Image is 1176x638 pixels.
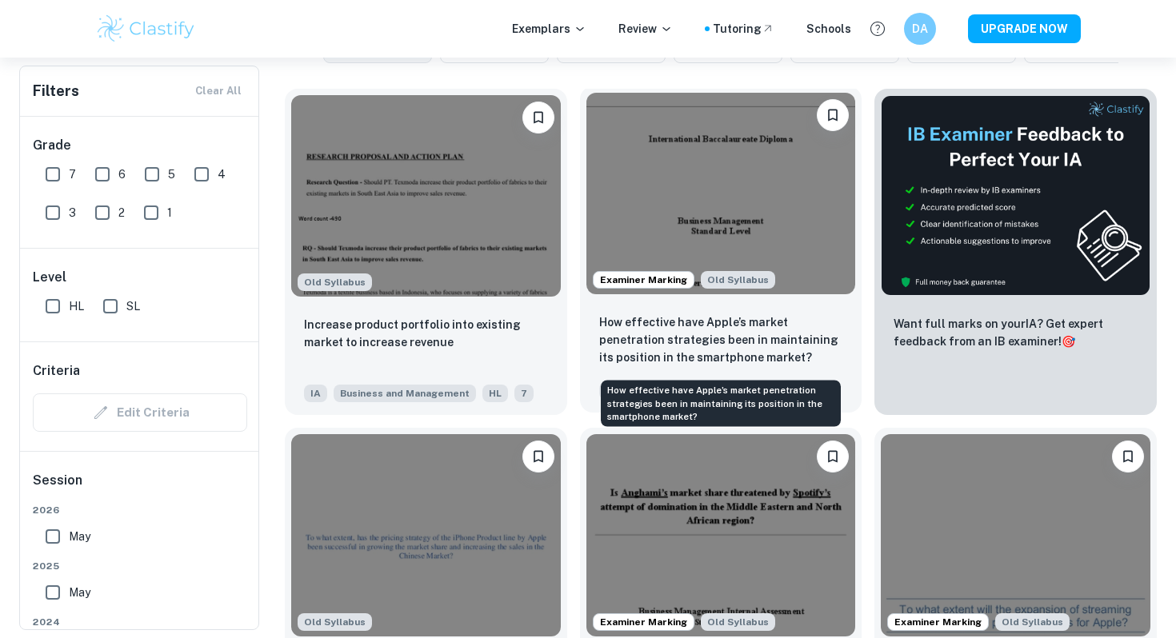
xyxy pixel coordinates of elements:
[33,393,247,432] div: Criteria filters are unavailable when searching by topic
[512,20,586,38] p: Exemplars
[304,385,327,402] span: IA
[304,316,548,351] p: Increase product portfolio into existing market to increase revenue
[995,613,1070,631] div: Starting from the May 2024 session, the Business IA requirements have changed. It's OK to refer t...
[995,613,1070,631] span: Old Syllabus
[522,441,554,473] button: Bookmark
[713,20,774,38] a: Tutoring
[817,99,849,131] button: Bookmark
[806,20,851,38] a: Schools
[334,385,476,402] span: Business and Management
[881,95,1150,296] img: Thumbnail
[33,559,247,573] span: 2025
[33,503,247,517] span: 2026
[69,528,90,545] span: May
[482,385,508,402] span: HL
[33,615,247,629] span: 2024
[298,613,372,631] div: Starting from the May 2024 session, the Business IA requirements have changed. It's OK to refer t...
[968,14,1081,43] button: UPGRADE NOW
[864,15,891,42] button: Help and Feedback
[701,271,775,289] span: Old Syllabus
[291,434,561,636] img: Business and Management IA example thumbnail: To what extent, has the pricing strategy
[701,271,775,289] div: Starting from the May 2024 session, the Business IA requirements have changed. It's OK to refer t...
[894,315,1138,350] p: Want full marks on your IA ? Get expert feedback from an IB examiner!
[580,89,862,415] a: Examiner MarkingStarting from the May 2024 session, the Business IA requirements have changed. It...
[601,381,841,427] div: How effective have Apple’s market penetration strategies been in maintaining its position in the ...
[118,204,125,221] span: 2
[33,136,247,155] h6: Grade
[95,13,197,45] img: Clastify logo
[1062,335,1075,348] span: 🎯
[168,165,175,183] span: 5
[218,165,226,183] span: 4
[285,89,567,415] a: Starting from the May 2024 session, the Business IA requirements have changed. It's OK to refer t...
[69,165,76,183] span: 7
[701,613,775,631] div: Starting from the May 2024 session, the Business IA requirements have changed. It's OK to refer t...
[904,13,936,45] button: DA
[1112,441,1144,473] button: Bookmark
[594,273,694,287] span: Examiner Marking
[522,102,554,134] button: Bookmark
[586,93,856,294] img: Business and Management IA example thumbnail: How effective have Apple’s market penet
[298,273,372,291] span: Old Syllabus
[291,95,561,297] img: Business and Management IA example thumbnail: Increase product portfolio into existing
[888,615,988,629] span: Examiner Marking
[33,361,80,381] h6: Criteria
[874,89,1157,415] a: ThumbnailWant full marks on yourIA? Get expert feedback from an IB examiner!
[594,615,694,629] span: Examiner Marking
[881,434,1150,636] img: Business and Management IA example thumbnail: To what extent will the expansion of str
[817,441,849,473] button: Bookmark
[298,613,372,631] span: Old Syllabus
[586,434,856,636] img: Business and Management IA example thumbnail: Is Anghami’s market share threatened by
[298,273,372,291] div: Starting from the May 2024 session, the Business IA requirements have changed. It's OK to refer t...
[126,297,140,315] span: SL
[618,20,673,38] p: Review
[33,471,247,503] h6: Session
[167,204,172,221] span: 1
[118,165,126,183] span: 6
[911,20,930,38] h6: DA
[69,297,84,315] span: HL
[69,204,76,221] span: 3
[599,313,843,366] p: How effective have Apple’s market penetration strategies been in maintaining its position in the ...
[69,584,90,601] span: May
[701,613,775,631] span: Old Syllabus
[33,80,79,102] h6: Filters
[33,268,247,287] h6: Level
[514,385,534,402] span: 7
